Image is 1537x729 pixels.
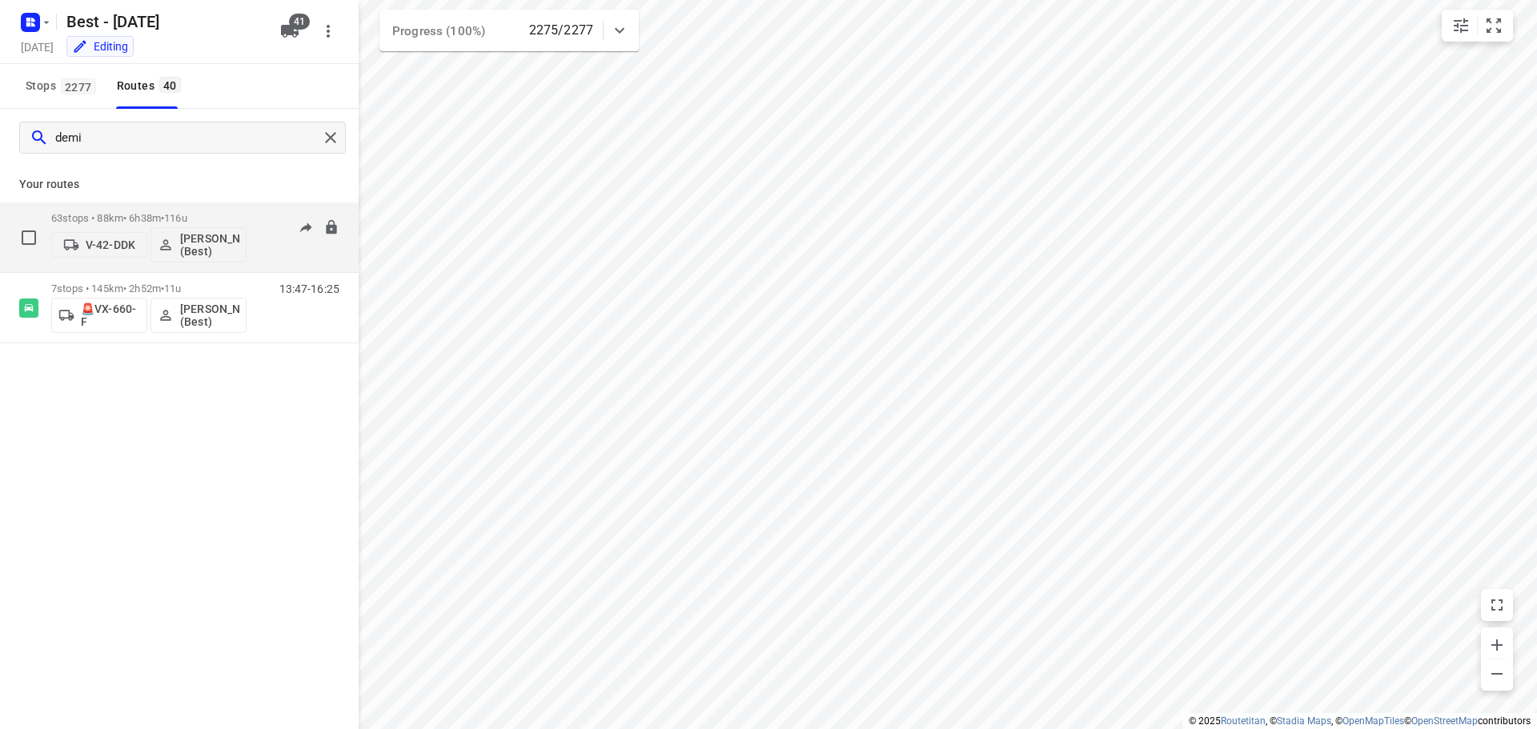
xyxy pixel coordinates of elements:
[289,14,310,30] span: 41
[1342,715,1404,727] a: OpenMapTiles
[180,232,239,258] p: [PERSON_NAME] (Best)
[1478,10,1510,42] button: Fit zoom
[86,238,135,251] p: V-42-DDK
[1445,10,1477,42] button: Map settings
[290,212,322,244] button: Send to driver
[61,78,96,94] span: 2277
[60,9,267,34] h5: Rename
[150,227,247,262] button: [PERSON_NAME] (Best)
[164,282,181,294] span: 11u
[19,176,339,193] p: Your routes
[180,302,239,328] p: [PERSON_NAME] (Best)
[1411,715,1478,727] a: OpenStreetMap
[161,282,164,294] span: •
[150,298,247,333] button: [PERSON_NAME] (Best)
[72,38,128,54] div: You are currently in edit mode.
[323,219,339,238] button: Lock route
[81,302,140,328] p: 🚨VX-660-F
[1277,715,1331,727] a: Stadia Maps
[13,222,45,254] span: Select
[51,282,247,294] p: 7 stops • 145km • 2h52m
[14,38,60,56] h5: Project date
[1442,10,1513,42] div: small contained button group
[1189,715,1531,727] li: © 2025 , © , © © contributors
[51,212,247,224] p: 63 stops • 88km • 6h38m
[312,15,344,47] button: More
[51,298,147,333] button: 🚨VX-660-F
[392,24,485,38] span: Progress (100%)
[529,21,593,40] p: 2275/2277
[161,212,164,224] span: •
[279,282,339,295] p: 13:47-16:25
[159,77,181,93] span: 40
[1221,715,1266,727] a: Routetitan
[164,212,187,224] span: 116u
[274,15,306,47] button: 41
[51,232,147,258] button: V-42-DDK
[117,76,186,96] div: Routes
[55,126,319,150] input: Search routes
[379,10,639,51] div: Progress (100%)2275/2277
[26,76,101,96] span: Stops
